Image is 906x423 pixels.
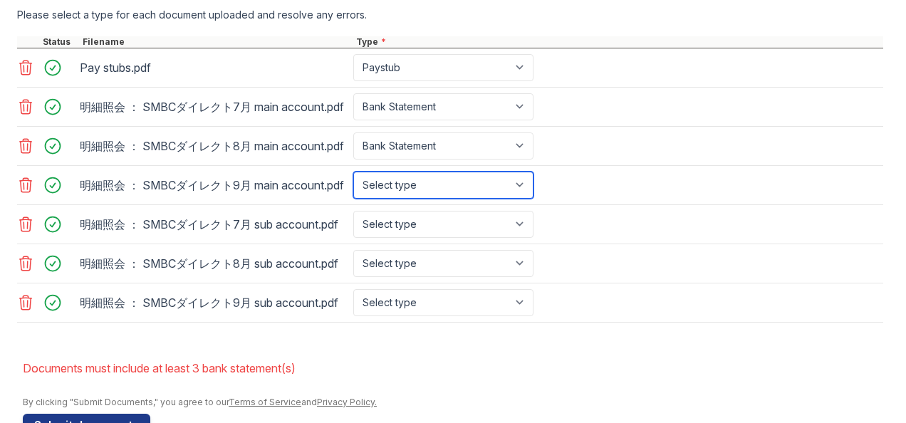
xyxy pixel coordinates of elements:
li: Documents must include at least 3 bank statement(s) [23,354,883,382]
div: Pay stubs.pdf [80,56,348,79]
a: Privacy Policy. [317,397,377,407]
div: 明細照会 ： SMBCダイレクト9月 main account.pdf [80,174,348,197]
div: 明細照会 ： SMBCダイレクト9月 sub account.pdf [80,291,348,314]
div: By clicking "Submit Documents," you agree to our and [23,397,883,408]
div: Status [40,36,80,48]
div: Please select a type for each document uploaded and resolve any errors. [17,8,883,22]
a: Terms of Service [229,397,301,407]
div: Filename [80,36,353,48]
div: 明細照会 ： SMBCダイレクト8月 main account.pdf [80,135,348,157]
div: Type [353,36,883,48]
div: 明細照会 ： SMBCダイレクト7月 sub account.pdf [80,213,348,236]
div: 明細照会 ： SMBCダイレクト7月 main account.pdf [80,95,348,118]
div: 明細照会 ： SMBCダイレクト8月 sub account.pdf [80,252,348,275]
